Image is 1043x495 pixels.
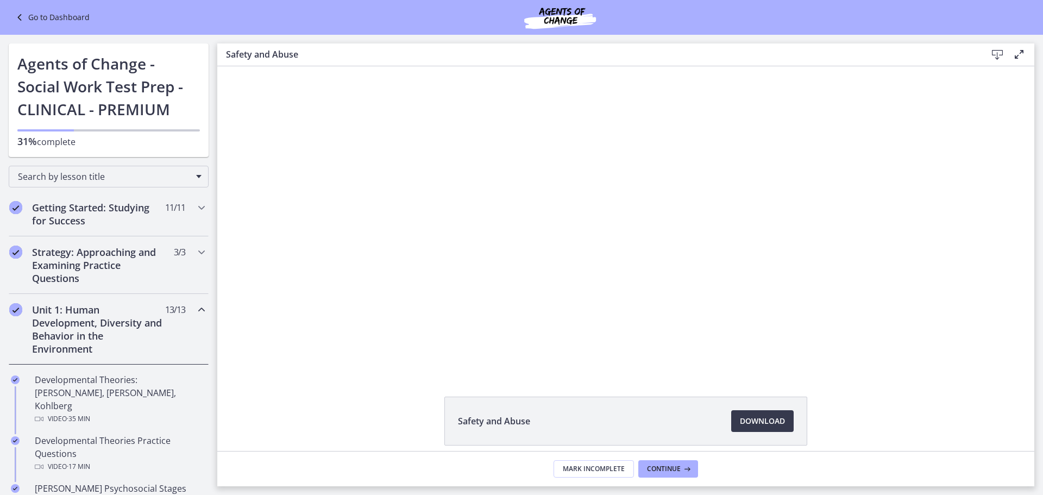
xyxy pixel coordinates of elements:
div: Video [35,460,204,473]
span: · 35 min [67,412,90,425]
i: Completed [9,201,22,214]
div: Search by lesson title [9,166,209,187]
h1: Agents of Change - Social Work Test Prep - CLINICAL - PREMIUM [17,52,200,121]
span: Mark Incomplete [563,465,625,473]
div: Developmental Theories Practice Questions [35,434,204,473]
a: Go to Dashboard [13,11,90,24]
h2: Strategy: Approaching and Examining Practice Questions [32,246,165,285]
p: complete [17,135,200,148]
span: Search by lesson title [18,171,191,183]
span: · 17 min [67,460,90,473]
div: Video [35,412,204,425]
button: Mark Incomplete [554,460,634,478]
div: Developmental Theories: [PERSON_NAME], [PERSON_NAME], Kohlberg [35,373,204,425]
span: Download [740,415,785,428]
span: 13 / 13 [165,303,185,316]
h2: Getting Started: Studying for Success [32,201,165,227]
iframe: Video Lesson [217,66,1034,372]
h2: Unit 1: Human Development, Diversity and Behavior in the Environment [32,303,165,355]
button: Continue [638,460,698,478]
span: 3 / 3 [174,246,185,259]
i: Completed [11,484,20,493]
i: Completed [11,436,20,445]
span: 11 / 11 [165,201,185,214]
span: Continue [647,465,681,473]
img: Agents of Change [495,4,625,30]
i: Completed [9,246,22,259]
span: 31% [17,135,37,148]
i: Completed [11,375,20,384]
i: Completed [9,303,22,316]
span: Safety and Abuse [458,415,530,428]
a: Download [731,410,794,432]
h3: Safety and Abuse [226,48,969,61]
